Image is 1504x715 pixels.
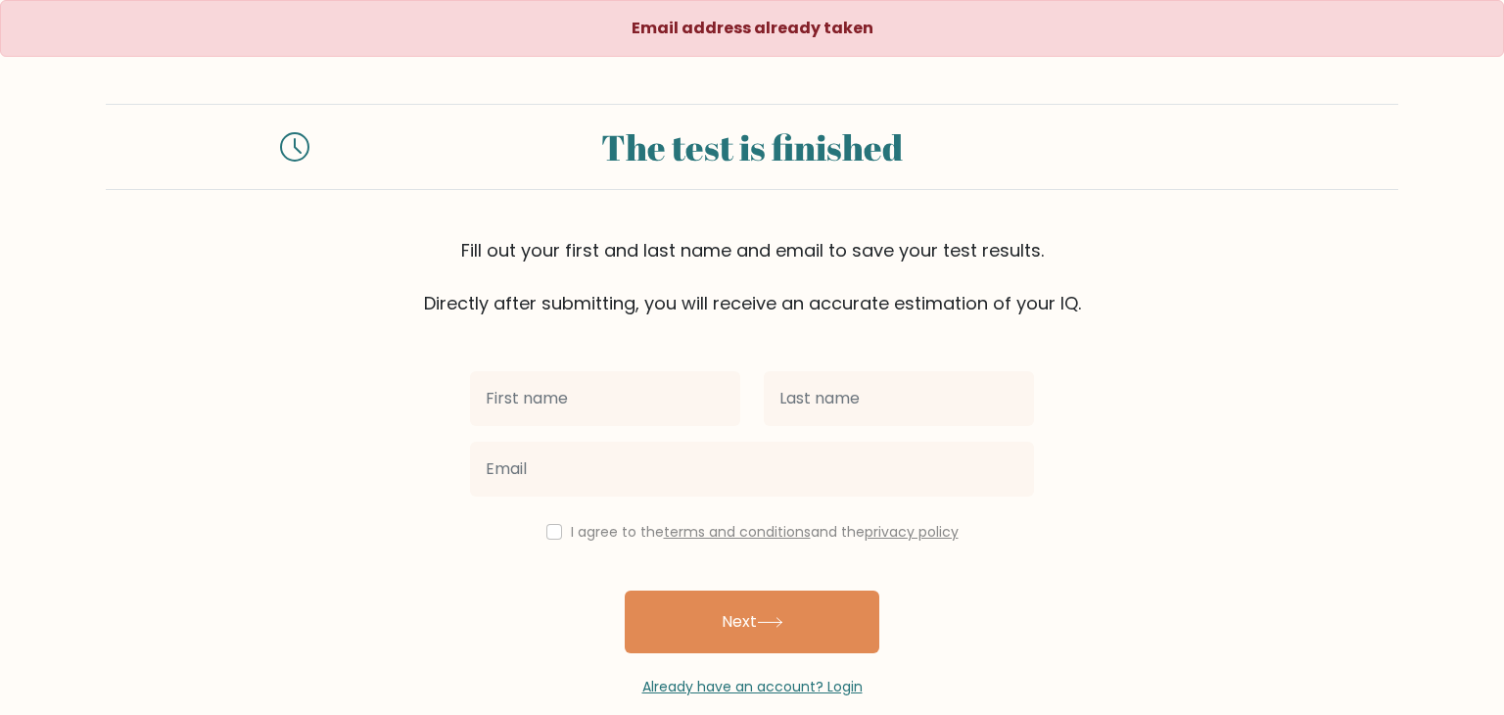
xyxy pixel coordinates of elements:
a: privacy policy [865,522,959,542]
div: The test is finished [333,120,1171,173]
button: Next [625,591,879,653]
a: terms and conditions [664,522,811,542]
input: Email [470,442,1034,497]
label: I agree to the and the [571,522,959,542]
input: First name [470,371,740,426]
a: Already have an account? Login [642,677,863,696]
input: Last name [764,371,1034,426]
strong: Email address already taken [632,17,873,39]
div: Fill out your first and last name and email to save your test results. Directly after submitting,... [106,237,1398,316]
